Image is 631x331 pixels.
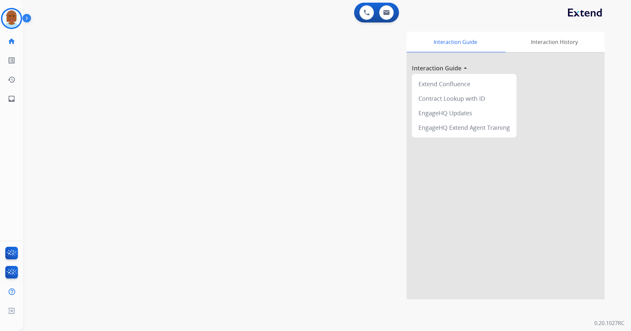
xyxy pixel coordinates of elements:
[415,106,514,120] div: EngageHQ Updates
[415,91,514,106] div: Contract Lookup with ID
[504,32,605,52] div: Interaction History
[594,319,624,327] p: 0.20.1027RC
[2,9,21,28] img: avatar
[8,37,16,45] mat-icon: home
[415,77,514,91] div: Extend Confluence
[415,120,514,135] div: EngageHQ Extend Agent Training
[407,32,504,52] div: Interaction Guide
[8,95,16,103] mat-icon: inbox
[8,56,16,64] mat-icon: list_alt
[8,76,16,84] mat-icon: history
